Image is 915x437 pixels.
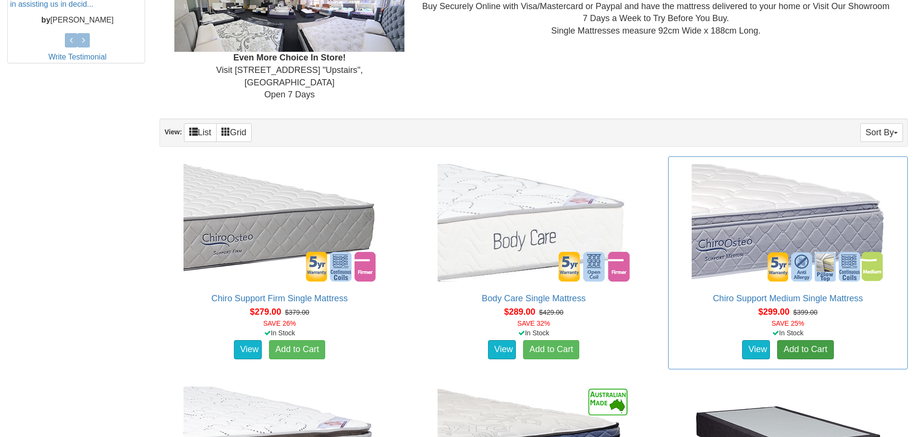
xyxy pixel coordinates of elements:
[49,53,107,61] a: Write Testimonial
[758,307,790,317] span: $299.00
[777,340,833,359] a: Add to Cart
[539,308,563,316] del: $429.00
[713,294,863,303] a: Chiro Support Medium Single Mattress
[504,307,535,317] span: $289.00
[482,294,586,303] a: Body Care Single Mattress
[263,319,296,327] font: SAVE 26%
[234,340,262,359] a: View
[771,319,804,327] font: SAVE 25%
[233,53,346,62] b: Even More Choice In Store!
[666,328,910,338] div: In Stock
[793,308,818,316] del: $399.00
[41,16,50,24] b: by
[184,123,217,142] a: List
[164,128,182,136] strong: View:
[211,294,348,303] a: Chiro Support Firm Single Mattress
[412,328,656,338] div: In Stock
[488,340,516,359] a: View
[523,340,579,359] a: Add to Cart
[158,328,401,338] div: In Stock
[435,162,632,284] img: Body Care Single Mattress
[10,15,145,26] p: [PERSON_NAME]
[860,123,903,142] button: Sort By
[285,308,309,316] del: $379.00
[250,307,281,317] span: $279.00
[742,340,770,359] a: View
[269,340,325,359] a: Add to Cart
[216,123,252,142] a: Grid
[689,162,886,284] img: Chiro Support Medium Single Mattress
[517,319,550,327] font: SAVE 32%
[181,162,378,284] img: Chiro Support Firm Single Mattress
